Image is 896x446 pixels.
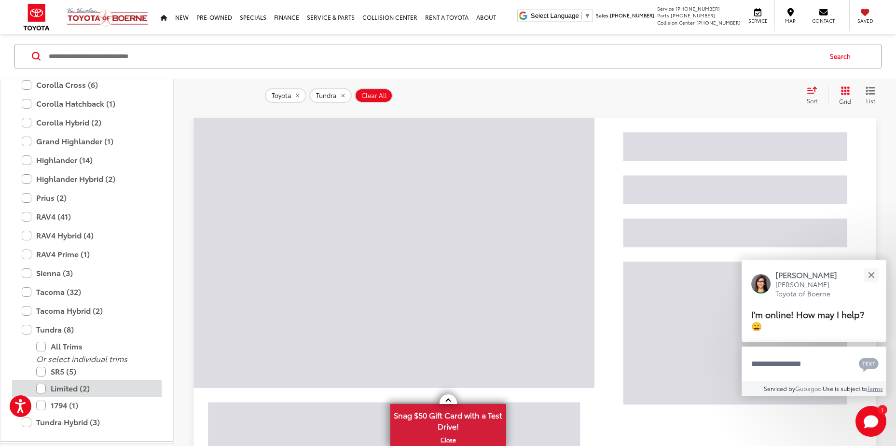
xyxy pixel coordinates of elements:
span: Tundra [316,92,337,99]
button: Close [861,265,882,285]
span: 1 [881,407,883,412]
label: Highlander Hybrid (2) [22,171,152,188]
button: List View [858,86,882,105]
span: Sort [807,97,817,105]
span: Toyota [272,92,291,99]
button: Chat with SMS [856,353,882,375]
label: Corolla Cross (6) [22,77,152,94]
button: remove Toyota [265,88,306,103]
label: RAV4 Hybrid (4) [22,227,152,244]
label: All Trims [36,338,152,355]
label: Sienna (3) [22,265,152,282]
div: Close[PERSON_NAME][PERSON_NAME] Toyota of BoerneI'm online! How may I help? 😀Type your messageCha... [742,260,886,396]
button: remove Tundra [309,88,352,103]
span: Collision Center [657,19,695,26]
button: Clear All [355,88,393,103]
button: Search [821,44,865,69]
label: Tundra (8) [22,321,152,338]
svg: Start Chat [855,406,886,437]
img: Vic Vaughan Toyota of Boerne [67,7,149,27]
span: ​ [581,12,582,19]
span: Service [747,17,769,24]
p: [PERSON_NAME] Toyota of Boerne [775,280,847,299]
label: Highlander (14) [22,152,152,169]
span: Contact [812,17,835,24]
span: [PHONE_NUMBER] [675,5,720,12]
span: ▼ [584,12,591,19]
span: Sales [596,12,608,19]
span: Use is subject to [823,384,867,392]
span: Select Language [531,12,579,19]
input: Search by Make, Model, or Keyword [48,45,821,68]
span: List [866,97,875,105]
span: Serviced by [764,384,795,392]
button: Toggle Chat Window [855,406,886,437]
label: Corolla Hybrid (2) [22,114,152,131]
label: Tacoma (32) [22,284,152,301]
label: RAV4 (41) [22,209,152,225]
label: Prius (2) [22,190,152,207]
label: Tundra Hybrid (3) [22,414,152,431]
label: RAV4 Prime (1) [22,246,152,263]
span: [PHONE_NUMBER] [696,19,741,26]
span: Grid [839,97,851,105]
span: Snag $50 Gift Card with a Test Drive! [391,405,505,434]
a: Terms [867,384,883,392]
p: [PERSON_NAME] [775,269,847,280]
label: Limited (2) [36,380,152,397]
textarea: Type your message [742,347,886,381]
a: Gubagoo. [795,384,823,392]
span: Clear All [361,92,387,99]
span: Saved [855,17,876,24]
span: I'm online! How may I help? 😀 [751,307,864,332]
span: Service [657,5,674,12]
span: Map [780,17,801,24]
svg: Text [859,357,879,372]
a: Select Language​ [531,12,591,19]
span: Parts [657,12,669,19]
button: Select sort value [802,86,828,105]
button: Grid View [828,86,858,105]
label: Grand Highlander (1) [22,133,152,150]
label: 1794 (1) [36,397,152,414]
label: Corolla Hatchback (1) [22,96,152,112]
label: Tacoma Hybrid (2) [22,303,152,320]
label: SR5 (5) [36,363,152,380]
span: [PHONE_NUMBER] [610,12,654,19]
i: Or select individual trims [36,353,127,364]
span: [PHONE_NUMBER] [671,12,715,19]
